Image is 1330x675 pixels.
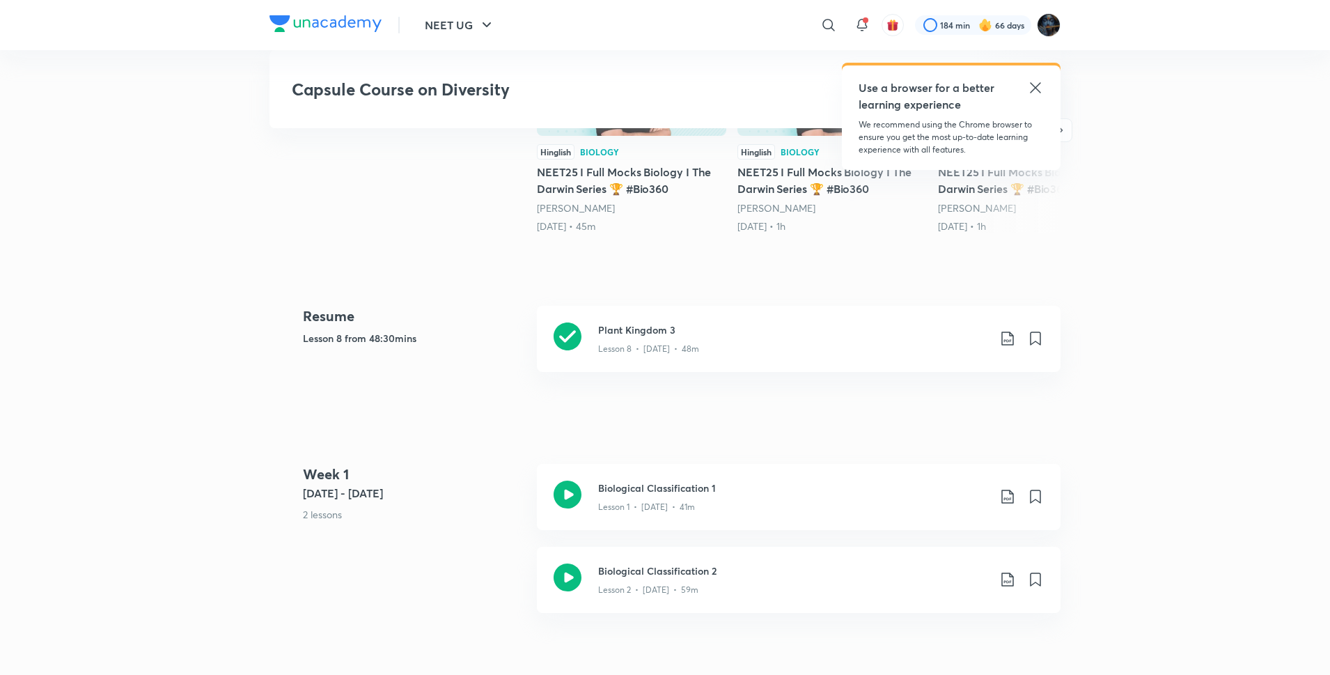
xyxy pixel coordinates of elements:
div: Biology [781,148,820,156]
button: NEET UG [416,11,503,39]
h5: Lesson 8 from 48:30mins [303,331,526,346]
div: Hinglish [737,144,775,160]
h5: NEET25 I Full Mocks Biology I The Darwin Series 🏆 #Bio360 [537,164,726,197]
h3: Biological Classification 1 [598,481,988,495]
p: We recommend using the Chrome browser to ensure you get the most up-to-date learning experience w... [859,118,1044,156]
div: 28th Mar • 1h [938,219,1127,233]
a: NEET25 I Full Mocks Biology I The Darwin Series 🏆 #Bio360 [537,27,726,233]
h5: Use a browser for a better learning experience [859,79,997,113]
h3: Plant Kingdom 3 [598,323,988,337]
a: [PERSON_NAME] [938,201,1016,215]
h4: Week 1 [303,464,526,485]
a: Biological Classification 2Lesson 2 • [DATE] • 59m [537,547,1061,630]
p: Lesson 1 • [DATE] • 41m [598,501,695,513]
p: 2 lessons [303,507,526,522]
a: [PERSON_NAME] [737,201,815,215]
a: NEET25 I Full Mocks Biology I The Darwin Series 🏆 #Bio360 [737,27,927,233]
div: Biology [580,148,619,156]
h4: Resume [303,306,526,327]
h5: [DATE] - [DATE] [303,485,526,502]
p: Lesson 8 • [DATE] • 48m [598,343,699,355]
p: Lesson 2 • [DATE] • 59m [598,584,698,596]
a: Biological Classification 1Lesson 1 • [DATE] • 41m [537,464,1061,547]
div: 21st Mar • 1h [737,219,927,233]
div: Pranav Pundarik [537,201,726,215]
div: 8th Mar • 45m [537,219,726,233]
img: streak [978,18,992,32]
div: Pranav Pundarik [737,201,927,215]
h3: Biological Classification 2 [598,564,988,578]
img: avatar [886,19,899,31]
div: Hinglish [537,144,574,160]
div: Pranav Pundarik [938,201,1127,215]
a: Plant Kingdom 3Lesson 8 • [DATE] • 48m [537,306,1061,389]
img: Purnima Sharma [1037,13,1061,37]
h5: NEET25 I Full Mocks Biology I The Darwin Series 🏆 #Bio360 [737,164,927,197]
h3: Capsule Course on Diversity [292,79,837,100]
img: Company Logo [269,15,382,32]
a: [PERSON_NAME] [537,201,615,215]
a: 1.7KHinglishBiologyNEET25 I Full Mocks Biology I The Darwin Series 🏆 #Bio360[PERSON_NAME][DATE] •... [537,27,726,233]
a: Company Logo [269,15,382,36]
a: 1.9KHinglishBiologyNEET25 I Full Mocks Biology I The Darwin Series 🏆 #Bio360[PERSON_NAME][DATE] • 1h [737,27,927,233]
h5: NEET25 I Full Mocks Biology I The Darwin Series 🏆 #Bio360 [938,164,1127,197]
button: avatar [882,14,904,36]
